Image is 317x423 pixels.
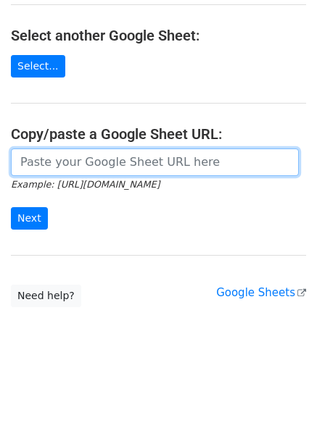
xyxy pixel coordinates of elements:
input: Next [11,207,48,230]
a: Need help? [11,285,81,307]
h4: Copy/paste a Google Sheet URL: [11,125,306,143]
input: Paste your Google Sheet URL here [11,148,299,176]
a: Google Sheets [216,286,306,299]
iframe: Chat Widget [244,353,317,423]
a: Select... [11,55,65,78]
h4: Select another Google Sheet: [11,27,306,44]
small: Example: [URL][DOMAIN_NAME] [11,179,160,190]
